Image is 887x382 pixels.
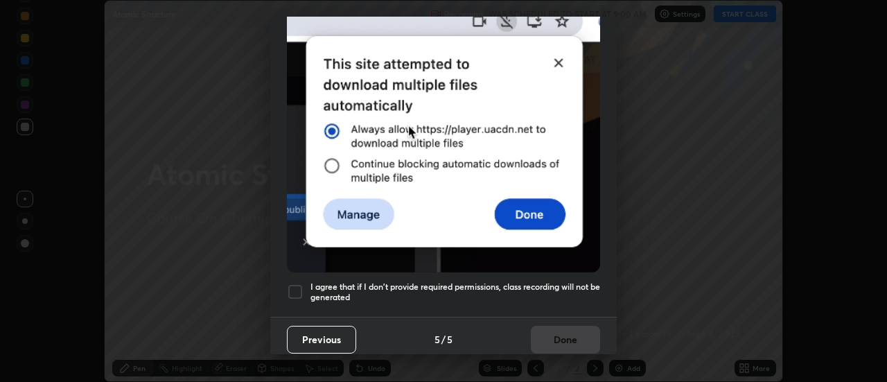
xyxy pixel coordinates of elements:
h4: 5 [434,332,440,347]
h5: I agree that if I don't provide required permissions, class recording will not be generated [310,281,600,303]
h4: / [441,332,446,347]
button: Previous [287,326,356,354]
h4: 5 [447,332,453,347]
